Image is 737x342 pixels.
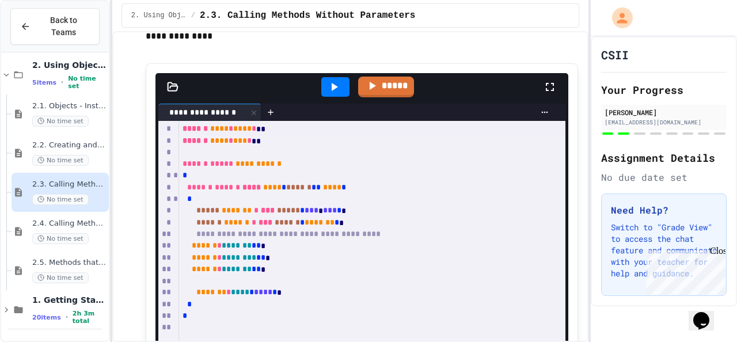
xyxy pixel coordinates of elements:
span: No time set [32,116,89,127]
span: • [66,313,68,322]
iframe: chat widget [689,296,725,330]
div: [EMAIL_ADDRESS][DOMAIN_NAME] [605,118,723,127]
span: 2h 3m total [73,310,107,325]
span: 5 items [32,79,56,86]
p: Switch to "Grade View" to access the chat feature and communicate with your teacher for help and ... [611,222,717,279]
span: 2.1. Objects - Instances of Classes [32,101,107,111]
span: 1. Getting Started and Primitive Types [32,295,107,305]
span: 2.4. Calling Methods With Parameters [32,219,107,229]
h2: Your Progress [601,82,727,98]
span: 2.2. Creating and Initializing Objects: Constructors [32,140,107,150]
span: 20 items [32,314,61,321]
div: Chat with us now!Close [5,5,79,73]
div: No due date set [601,170,727,184]
span: 2.3. Calling Methods Without Parameters [200,9,415,22]
span: No time set [32,233,89,244]
span: No time set [32,272,89,283]
span: No time set [32,194,89,205]
span: 2. Using Objects [131,11,187,20]
span: No time set [68,75,107,90]
span: Back to Teams [37,14,90,39]
h2: Assignment Details [601,150,727,166]
h1: CSII [601,47,629,63]
div: [PERSON_NAME] [605,107,723,117]
span: 2.3. Calling Methods Without Parameters [32,180,107,189]
h3: Need Help? [611,203,717,217]
iframe: chat widget [641,246,725,295]
button: Back to Teams [10,8,100,45]
span: No time set [32,155,89,166]
div: My Account [600,5,636,31]
span: / [191,11,195,20]
span: • [61,78,63,87]
span: 2.5. Methods that Return Values [32,258,107,268]
span: 2. Using Objects [32,60,107,70]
